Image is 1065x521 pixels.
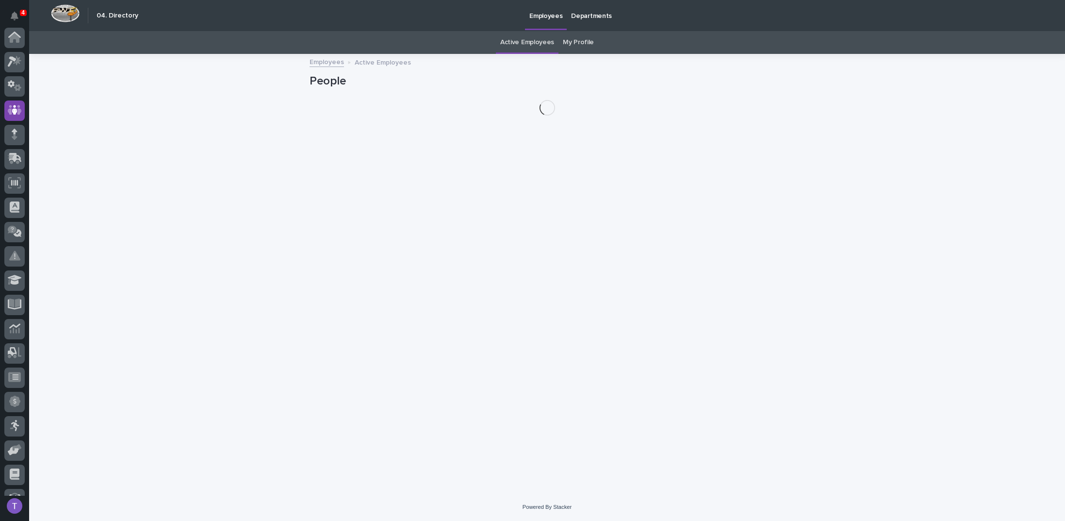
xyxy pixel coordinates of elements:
[97,12,138,20] h2: 04. Directory
[523,504,572,510] a: Powered By Stacker
[12,12,25,27] div: Notifications4
[355,56,411,67] p: Active Employees
[500,31,554,54] a: Active Employees
[310,56,344,67] a: Employees
[563,31,594,54] a: My Profile
[310,74,785,88] h1: People
[51,4,80,22] img: Workspace Logo
[4,496,25,516] button: users-avatar
[21,9,25,16] p: 4
[4,6,25,26] button: Notifications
